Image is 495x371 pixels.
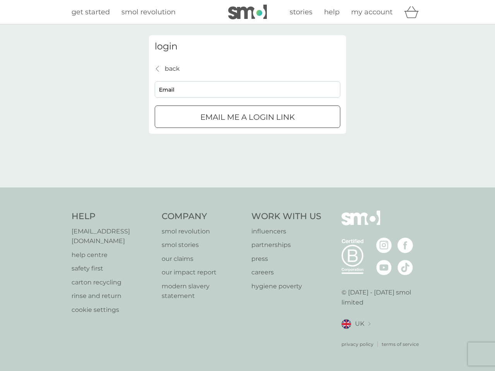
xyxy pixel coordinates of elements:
[404,4,423,20] div: basket
[251,281,321,291] a: hygiene poverty
[341,319,351,329] img: UK flag
[162,267,244,277] a: our impact report
[155,106,340,128] button: Email me a login link
[121,8,176,16] span: smol revolution
[351,7,393,18] a: my account
[200,111,295,123] p: Email me a login link
[251,211,321,223] h4: Work With Us
[355,319,364,329] span: UK
[121,7,176,18] a: smol revolution
[398,238,413,253] img: visit the smol Facebook page
[155,41,340,52] h3: login
[290,7,312,18] a: stories
[162,211,244,223] h4: Company
[341,340,374,348] a: privacy policy
[72,226,154,246] a: [EMAIL_ADDRESS][DOMAIN_NAME]
[376,260,392,275] img: visit the smol Youtube page
[162,226,244,237] a: smol revolution
[251,254,321,264] a: press
[72,264,154,274] a: safety first
[382,340,419,348] a: terms of service
[165,64,180,74] p: back
[251,226,321,237] a: influencers
[162,281,244,301] a: modern slavery statement
[72,211,154,223] h4: Help
[72,277,154,288] a: carton recycling
[72,7,110,18] a: get started
[324,8,340,16] span: help
[162,254,244,264] a: our claims
[251,240,321,250] a: partnerships
[72,305,154,315] a: cookie settings
[324,7,340,18] a: help
[72,250,154,260] a: help centre
[368,322,370,326] img: select a new location
[251,267,321,277] a: careers
[341,211,380,237] img: smol
[290,8,312,16] span: stories
[162,240,244,250] a: smol stories
[228,5,267,19] img: smol
[351,8,393,16] span: my account
[72,291,154,301] a: rinse and return
[376,238,392,253] img: visit the smol Instagram page
[72,8,110,16] span: get started
[398,260,413,275] img: visit the smol Tiktok page
[341,288,424,307] p: © [DATE] - [DATE] smol limited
